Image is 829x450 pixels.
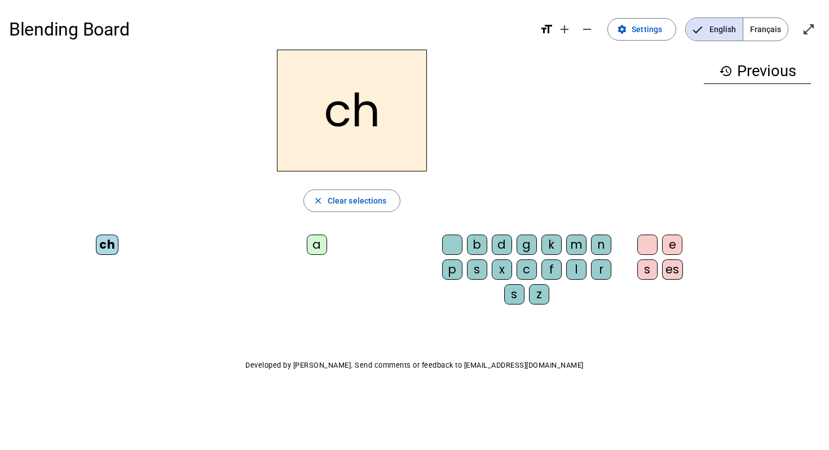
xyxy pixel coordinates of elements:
[313,196,323,206] mat-icon: close
[303,189,401,212] button: Clear selections
[277,50,427,171] h2: ch
[566,259,587,280] div: l
[662,235,682,255] div: e
[553,18,576,41] button: Increase font size
[686,18,743,41] span: English
[517,259,537,280] div: c
[492,259,512,280] div: x
[591,259,611,280] div: r
[467,259,487,280] div: s
[307,235,327,255] div: a
[685,17,788,41] mat-button-toggle-group: Language selection
[591,235,611,255] div: n
[328,194,387,208] span: Clear selections
[558,23,571,36] mat-icon: add
[541,235,562,255] div: k
[637,259,658,280] div: s
[576,18,598,41] button: Decrease font size
[96,235,118,255] div: ch
[540,23,553,36] mat-icon: format_size
[617,24,627,34] mat-icon: settings
[802,23,815,36] mat-icon: open_in_full
[529,284,549,305] div: z
[517,235,537,255] div: g
[797,18,820,41] button: Enter full screen
[9,359,820,372] p: Developed by [PERSON_NAME]. Send comments or feedback to [EMAIL_ADDRESS][DOMAIN_NAME]
[743,18,788,41] span: Français
[632,23,662,36] span: Settings
[492,235,512,255] div: d
[662,259,683,280] div: es
[566,235,587,255] div: m
[704,59,811,84] h3: Previous
[9,11,531,47] h1: Blending Board
[442,259,462,280] div: p
[541,259,562,280] div: f
[580,23,594,36] mat-icon: remove
[719,64,733,78] mat-icon: history
[504,284,524,305] div: s
[607,18,676,41] button: Settings
[467,235,487,255] div: b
